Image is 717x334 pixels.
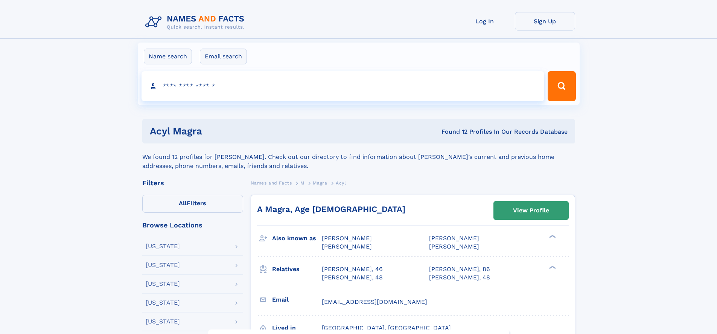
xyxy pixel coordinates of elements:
[200,49,247,64] label: Email search
[515,12,575,31] a: Sign Up
[144,49,192,64] label: Name search
[494,201,568,220] a: View Profile
[146,262,180,268] div: [US_STATE]
[429,273,490,282] a: [PERSON_NAME], 48
[429,243,479,250] span: [PERSON_NAME]
[179,200,187,207] span: All
[548,71,575,101] button: Search Button
[142,180,243,186] div: Filters
[142,143,575,171] div: We found 12 profiles for [PERSON_NAME]. Check out our directory to find information about [PERSON...
[322,128,568,136] div: Found 12 Profiles In Our Records Database
[150,127,322,136] h1: Acyl Magra
[322,265,383,273] a: [PERSON_NAME], 46
[272,232,322,245] h3: Also known as
[146,281,180,287] div: [US_STATE]
[257,204,405,214] a: A Magra, Age [DEMOGRAPHIC_DATA]
[142,12,251,32] img: Logo Names and Facts
[322,298,427,305] span: [EMAIL_ADDRESS][DOMAIN_NAME]
[322,273,383,282] a: [PERSON_NAME], 48
[429,265,490,273] a: [PERSON_NAME], 86
[272,263,322,276] h3: Relatives
[313,178,327,188] a: Magra
[146,243,180,249] div: [US_STATE]
[142,195,243,213] label: Filters
[513,202,549,219] div: View Profile
[146,319,180,325] div: [US_STATE]
[251,178,292,188] a: Names and Facts
[322,324,451,331] span: [GEOGRAPHIC_DATA], [GEOGRAPHIC_DATA]
[322,243,372,250] span: [PERSON_NAME]
[547,265,556,270] div: ❯
[146,300,180,306] div: [US_STATE]
[455,12,515,31] a: Log In
[336,180,346,186] span: Acyl
[322,235,372,242] span: [PERSON_NAME]
[547,234,556,239] div: ❯
[300,178,304,188] a: M
[142,71,545,101] input: search input
[313,180,327,186] span: Magra
[272,293,322,306] h3: Email
[142,222,243,229] div: Browse Locations
[429,235,479,242] span: [PERSON_NAME]
[300,180,304,186] span: M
